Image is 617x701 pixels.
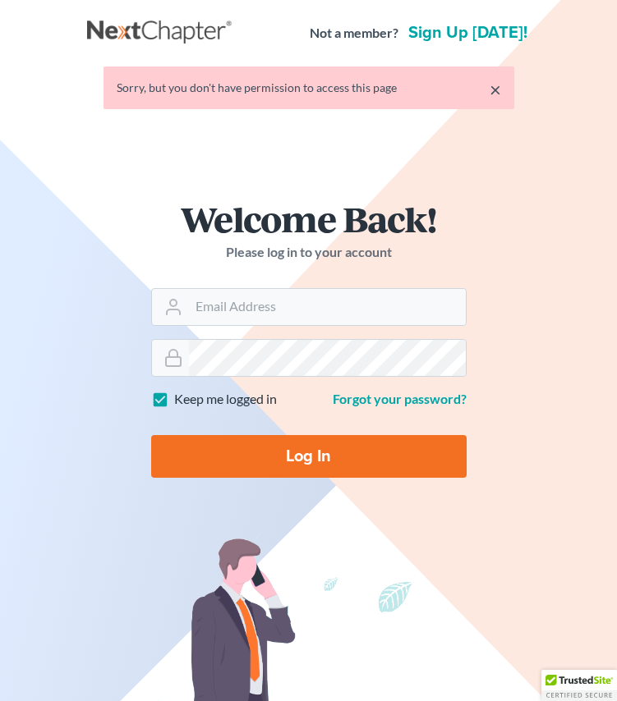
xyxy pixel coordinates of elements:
h1: Welcome Back! [151,201,467,236]
a: Sign up [DATE]! [405,25,531,41]
a: × [490,80,501,99]
p: Please log in to your account [151,243,467,262]
a: Forgot your password? [333,391,467,406]
input: Email Address [189,289,466,325]
label: Keep me logged in [174,390,277,409]
div: TrustedSite Certified [541,670,617,701]
div: Sorry, but you don't have permission to access this page [117,80,501,96]
input: Log In [151,435,467,478]
strong: Not a member? [310,24,398,43]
